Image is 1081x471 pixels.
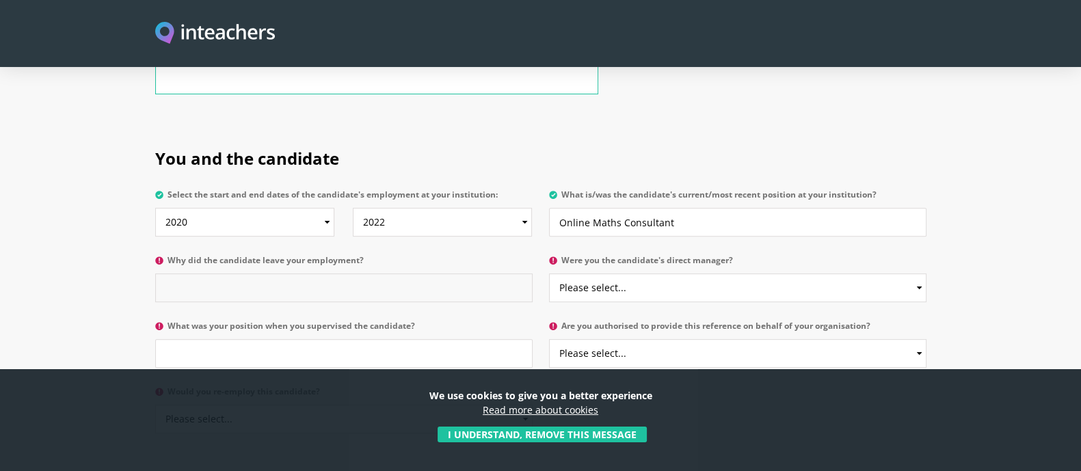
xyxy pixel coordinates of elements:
label: What was your position when you supervised the candidate? [155,321,533,339]
label: Why did the candidate leave your employment? [155,256,533,273]
label: Are you authorised to provide this reference on behalf of your organisation? [549,321,926,339]
label: Select the start and end dates of the candidate's employment at your institution: [155,190,533,208]
label: Were you the candidate's direct manager? [549,256,926,273]
strong: We use cookies to give you a better experience [429,389,652,402]
button: I understand, remove this message [438,427,647,442]
span: You and the candidate [155,147,339,170]
a: Visit this site's homepage [155,22,276,46]
img: Inteachers [155,22,276,46]
label: What is/was the candidate's current/most recent position at your institution? [549,190,926,208]
a: Read more about cookies [483,403,598,416]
